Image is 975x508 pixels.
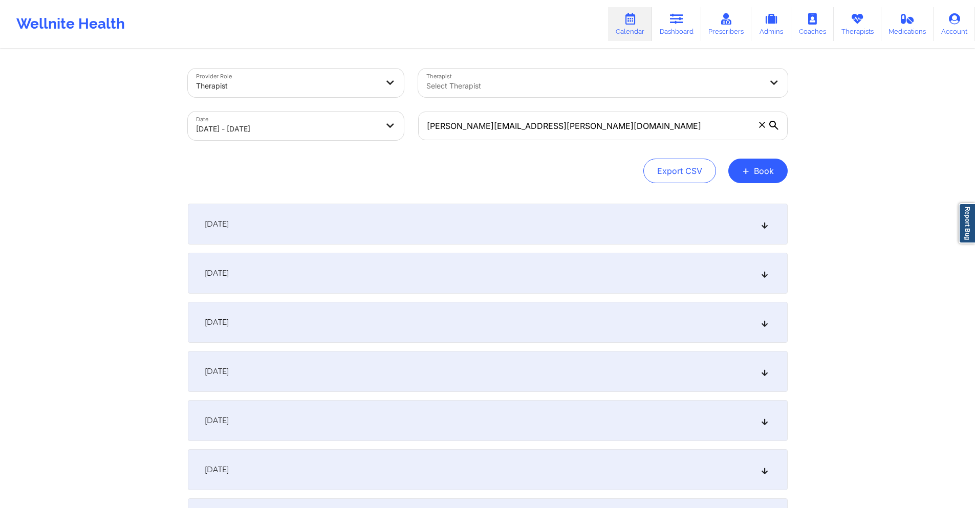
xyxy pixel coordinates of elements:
span: [DATE] [205,366,229,377]
button: +Book [728,159,788,183]
span: [DATE] [205,317,229,327]
a: Medications [881,7,934,41]
a: Account [934,7,975,41]
span: [DATE] [205,268,229,278]
span: + [742,168,750,173]
a: Calendar [608,7,652,41]
div: Therapist [196,75,378,97]
span: [DATE] [205,415,229,426]
input: Search by patient email [418,112,788,140]
a: Prescribers [701,7,752,41]
a: Report Bug [959,203,975,244]
a: Dashboard [652,7,701,41]
a: Coaches [791,7,834,41]
span: [DATE] [205,465,229,475]
a: Admins [751,7,791,41]
button: Export CSV [643,159,716,183]
a: Therapists [834,7,881,41]
span: [DATE] [205,219,229,229]
div: [DATE] - [DATE] [196,118,378,140]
